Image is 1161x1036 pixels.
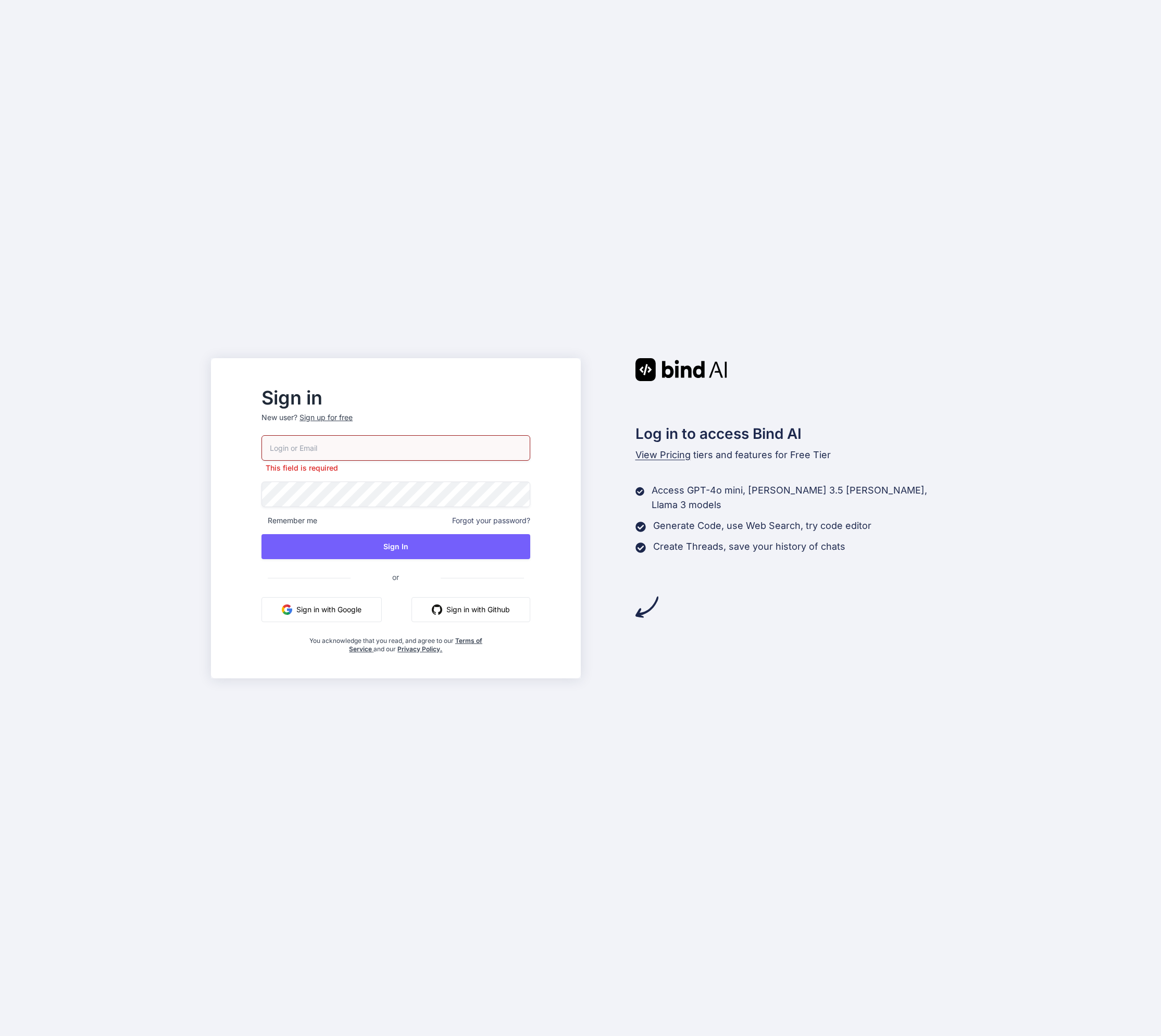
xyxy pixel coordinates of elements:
[261,435,530,461] input: Login or Email
[411,597,530,622] button: Sign in with Github
[261,597,382,622] button: Sign in with Google
[653,519,871,533] p: Generate Code, use Web Search, try code editor
[261,389,530,406] h2: Sign in
[282,604,292,615] img: google
[432,604,442,615] img: github
[349,637,482,653] a: Terms of Service
[635,448,950,462] p: tiers and features for Free Tier
[635,423,950,445] h2: Log in to access Bind AI
[397,645,442,653] a: Privacy Policy.
[652,483,950,512] p: Access GPT-4o mini, [PERSON_NAME] 3.5 [PERSON_NAME], Llama 3 models
[306,630,485,653] div: You acknowledge that you read, and agree to our and our
[452,515,530,526] span: Forgot your password?
[261,534,530,559] button: Sign In
[653,539,845,554] p: Create Threads, save your history of chats
[635,358,727,381] img: Bind AI logo
[635,449,691,460] span: View Pricing
[261,463,530,473] p: This field is required
[261,515,317,526] span: Remember me
[261,412,530,435] p: New user?
[635,596,658,618] img: arrow
[299,412,353,423] div: Sign up for free
[351,564,441,590] span: or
